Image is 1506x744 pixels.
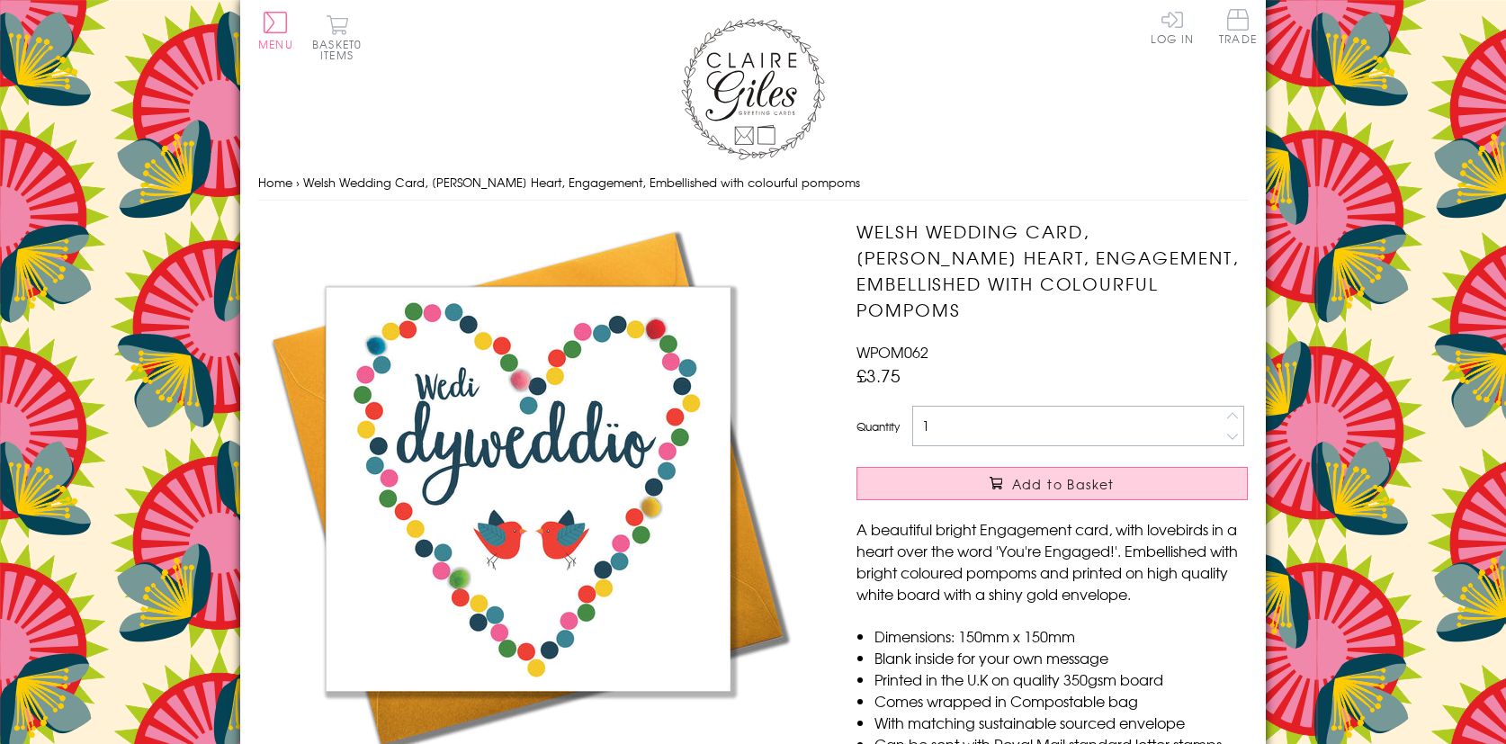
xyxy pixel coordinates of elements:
[258,36,293,52] span: Menu
[1012,475,1115,493] span: Add to Basket
[681,18,825,160] img: Claire Giles Greetings Cards
[874,647,1248,668] li: Blank inside for your own message
[312,14,362,60] button: Basket0 items
[856,467,1248,500] button: Add to Basket
[856,418,900,435] label: Quantity
[258,165,1248,202] nav: breadcrumbs
[856,341,928,363] span: WPOM062
[320,36,362,63] span: 0 items
[856,363,901,388] span: £3.75
[874,690,1248,712] li: Comes wrapped in Compostable bag
[856,219,1248,322] h1: Welsh Wedding Card, [PERSON_NAME] Heart, Engagement, Embellished with colourful pompoms
[1219,9,1257,48] a: Trade
[856,518,1248,605] p: A beautiful bright Engagement card, with lovebirds in a heart over the word 'You're Engaged!'. Em...
[1151,9,1194,44] a: Log In
[874,668,1248,690] li: Printed in the U.K on quality 350gsm board
[258,12,293,49] button: Menu
[303,174,860,191] span: Welsh Wedding Card, [PERSON_NAME] Heart, Engagement, Embellished with colourful pompoms
[296,174,300,191] span: ›
[258,174,292,191] a: Home
[874,625,1248,647] li: Dimensions: 150mm x 150mm
[1219,9,1257,44] span: Trade
[874,712,1248,733] li: With matching sustainable sourced envelope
